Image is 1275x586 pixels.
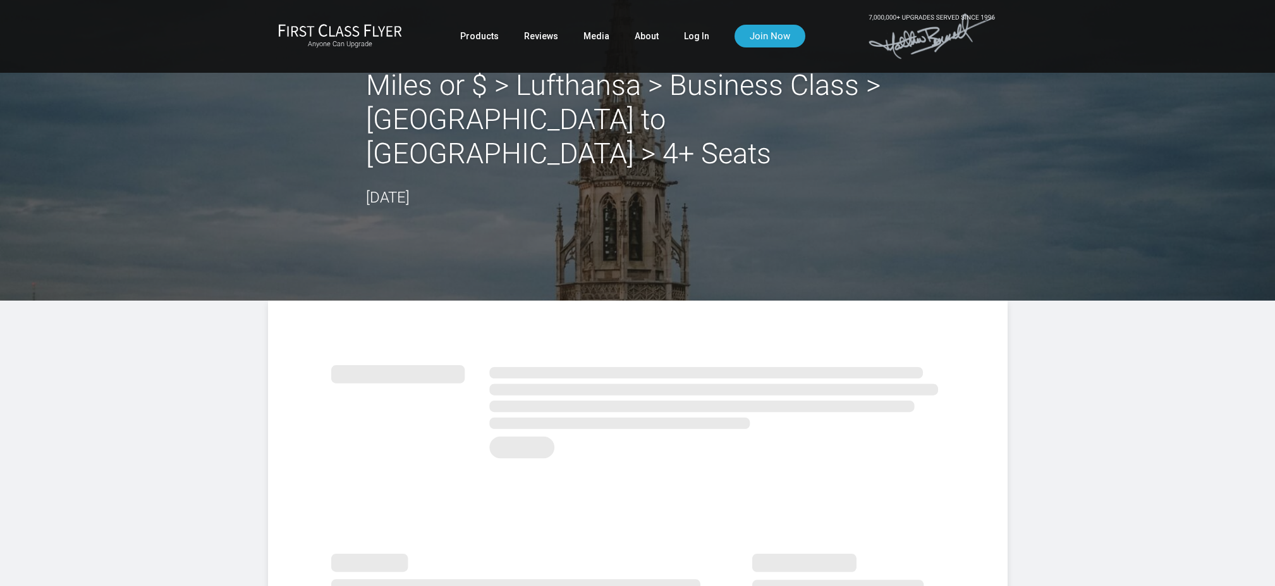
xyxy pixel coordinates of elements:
[735,25,805,47] a: Join Now
[366,189,410,206] time: [DATE]
[278,23,402,37] img: First Class Flyer
[278,40,402,49] small: Anyone Can Upgrade
[460,25,499,47] a: Products
[366,68,910,171] h2: Miles or $ > Lufthansa > Business Class > ‎[GEOGRAPHIC_DATA] to [GEOGRAPHIC_DATA] > 4+ Seats
[331,351,944,466] img: summary.svg
[635,25,659,47] a: About
[524,25,558,47] a: Reviews
[583,25,609,47] a: Media
[684,25,709,47] a: Log In
[278,23,402,49] a: First Class FlyerAnyone Can Upgrade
